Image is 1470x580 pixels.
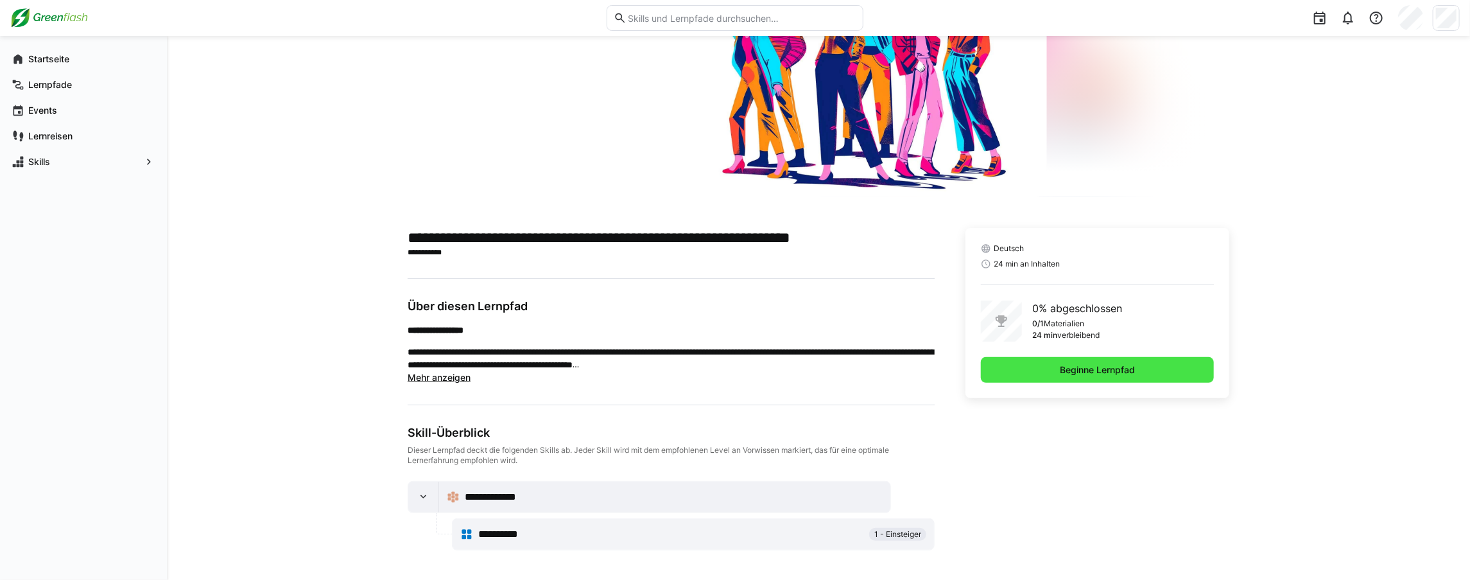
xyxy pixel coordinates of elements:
[627,12,856,24] input: Skills und Lernpfade durchsuchen…
[1032,330,1057,340] p: 24 min
[994,259,1060,269] span: 24 min an Inhalten
[874,529,921,540] span: 1 - Einsteiger
[1032,301,1122,316] p: 0% abgeschlossen
[994,243,1024,254] span: Deutsch
[1057,330,1100,340] p: verbleibend
[1032,319,1044,329] p: 0/1
[408,445,935,466] div: Dieser Lernpfad deckt die folgenden Skills ab. Jeder Skill wird mit dem empfohlenen Level an Vorw...
[981,357,1214,383] button: Beginne Lernpfad
[408,299,935,313] h3: Über diesen Lernpfad
[408,426,935,440] div: Skill-Überblick
[1044,319,1084,329] p: Materialien
[1058,364,1137,376] span: Beginne Lernpfad
[408,372,471,383] span: Mehr anzeigen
